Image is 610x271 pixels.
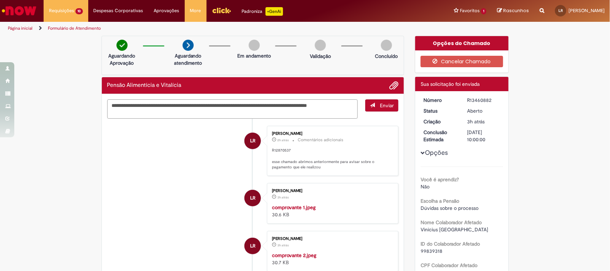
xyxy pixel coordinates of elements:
[421,262,477,268] b: CPF Colaborador Afetado
[250,237,256,255] span: LR
[559,8,563,13] span: LR
[8,25,33,31] a: Página inicial
[272,204,316,211] a: comprovante 1.jpeg
[49,7,74,14] span: Requisições
[415,36,509,50] div: Opções do Chamado
[272,148,391,170] p: R12870537 esse chamado abrimos anteriormente para avisar sobre o pagamento que ele realizou
[105,52,139,66] p: Aguardando Aprovação
[75,8,83,14] span: 10
[460,7,480,14] span: Favoritos
[277,138,289,142] time: 29/08/2025 10:05:20
[1,4,38,18] img: ServiceNow
[421,183,430,190] span: Não
[381,40,392,51] img: img-circle-grey.png
[467,118,485,125] span: 3h atrás
[569,8,605,14] span: [PERSON_NAME]
[107,99,358,119] textarea: Digite sua mensagem aqui...
[48,25,101,31] a: Formulário de Atendimento
[249,40,260,51] img: img-circle-grey.png
[365,99,398,112] button: Enviar
[94,7,143,14] span: Despesas Corporativas
[421,56,503,67] button: Cancelar Chamado
[467,118,501,125] div: 29/08/2025 08:55:37
[237,52,271,59] p: Em andamento
[244,190,261,206] div: Leticia Nunes Ribeiro
[467,118,485,125] time: 29/08/2025 08:55:37
[171,52,205,66] p: Aguardando atendimento
[277,243,289,247] time: 29/08/2025 08:55:32
[380,102,394,109] span: Enviar
[272,204,391,218] div: 30.6 KB
[154,7,179,14] span: Aprovações
[421,81,480,87] span: Sua solicitação foi enviada
[310,53,331,60] p: Validação
[242,7,283,16] div: Padroniza
[421,205,478,211] span: Dúvidas sobre o processo
[421,219,482,226] b: Nome Colaborador Afetado
[250,132,256,149] span: LR
[418,97,462,104] dt: Número
[190,7,201,14] span: More
[467,129,501,143] div: [DATE] 10:00:00
[277,195,289,199] time: 29/08/2025 08:55:33
[298,137,343,143] small: Comentários adicionais
[421,198,459,204] b: Escolha a Pensão
[497,8,529,14] a: Rascunhos
[272,132,391,136] div: [PERSON_NAME]
[418,107,462,114] dt: Status
[375,53,398,60] p: Concluído
[481,8,486,14] span: 1
[244,238,261,254] div: Leticia Nunes Ribeiro
[107,82,182,89] h2: Pensão Alimentícia e Vitalícia Histórico de tíquete
[418,129,462,143] dt: Conclusão Estimada
[421,226,488,233] span: Vinicius [GEOGRAPHIC_DATA]
[418,118,462,125] dt: Criação
[421,248,442,254] span: 99839318
[183,40,194,51] img: arrow-next.png
[272,237,391,241] div: [PERSON_NAME]
[503,7,529,14] span: Rascunhos
[244,133,261,149] div: Leticia Nunes Ribeiro
[5,22,401,35] ul: Trilhas de página
[467,107,501,114] div: Aberto
[421,241,480,247] b: ID do Colaborador Afetado
[315,40,326,51] img: img-circle-grey.png
[272,189,391,193] div: [PERSON_NAME]
[389,81,398,90] button: Adicionar anexos
[272,252,391,266] div: 30.7 KB
[277,138,289,142] span: 2h atrás
[277,243,289,247] span: 3h atrás
[212,5,231,16] img: click_logo_yellow_360x200.png
[250,189,256,207] span: LR
[421,176,459,183] b: Você é aprendiz?
[116,40,128,51] img: check-circle-green.png
[277,195,289,199] span: 3h atrás
[266,7,283,16] p: +GenAi
[272,252,316,258] a: comprovante 2.jpeg
[467,97,501,104] div: R13460882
